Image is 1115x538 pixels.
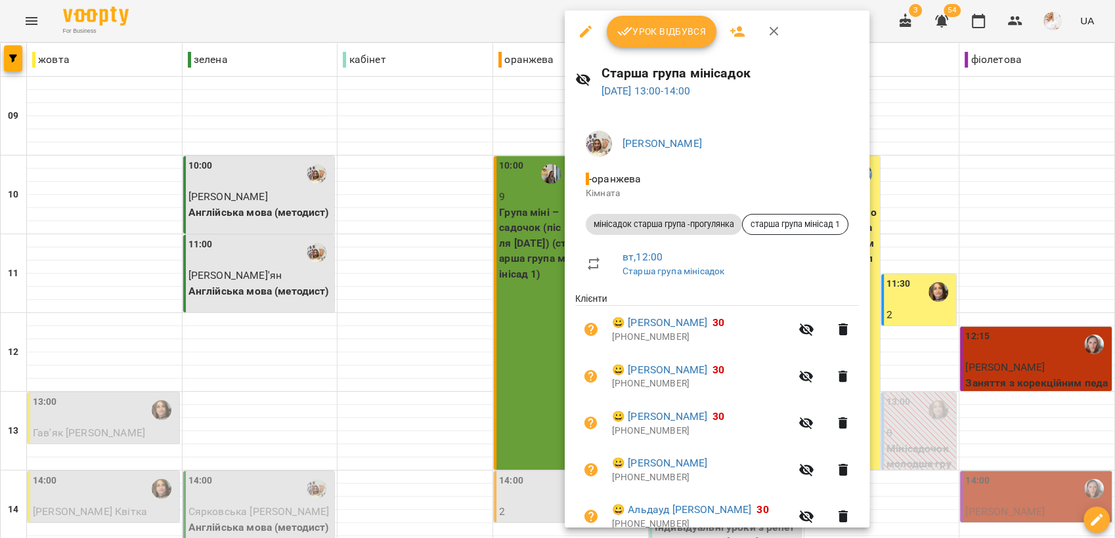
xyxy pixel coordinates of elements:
button: Візит ще не сплачено. Додати оплату? [575,407,607,439]
a: [PERSON_NAME] [623,137,702,150]
p: [PHONE_NUMBER] [612,377,791,390]
span: Урок відбувся [617,24,707,39]
a: 😀 [PERSON_NAME] [612,315,707,331]
p: [PHONE_NUMBER] [612,471,791,484]
a: [DATE] 13:00-14:00 [601,85,691,97]
a: 😀 [PERSON_NAME] [612,455,707,471]
p: [PHONE_NUMBER] [612,331,791,344]
p: Кімната [586,187,848,200]
span: 30 [756,503,768,516]
span: - оранжева [586,173,644,185]
p: [PHONE_NUMBER] [612,518,791,531]
a: Старша група мінісадок [623,266,724,276]
button: Візит ще не сплачено. Додати оплату? [575,501,607,532]
a: 😀 [PERSON_NAME] [612,362,707,378]
span: мінісадок старша група -прогулянка [586,218,742,230]
button: Візит ще не сплачено. Додати оплату? [575,361,607,392]
span: 30 [712,316,724,329]
div: старша група мінісад 1 [742,214,848,235]
span: 30 [712,410,724,423]
span: старша група мінісад 1 [743,218,848,230]
button: Візит ще не сплачено. Додати оплату? [575,454,607,486]
a: 😀 Альдауд [PERSON_NAME] [612,502,751,518]
p: [PHONE_NUMBER] [612,424,791,438]
a: 😀 [PERSON_NAME] [612,409,707,424]
img: 7897ecd962ef5e6a6933aa69174c6908.jpg [586,131,612,157]
button: Візит ще не сплачено. Додати оплату? [575,314,607,345]
button: Урок відбувся [607,16,717,47]
a: вт , 12:00 [623,251,663,263]
span: 30 [712,363,724,376]
h6: Старша група мінісадок [601,63,859,83]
